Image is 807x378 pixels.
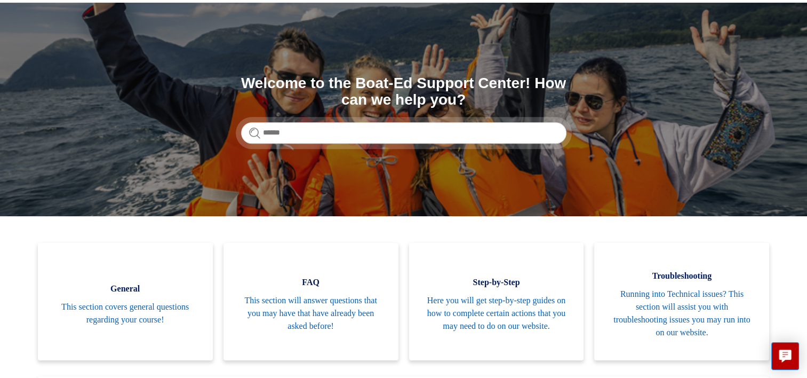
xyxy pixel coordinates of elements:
span: Troubleshooting [610,270,753,282]
h1: Welcome to the Boat-Ed Support Center! How can we help you? [241,75,566,108]
span: Here you will get step-by-step guides on how to complete certain actions that you may need to do ... [425,294,568,333]
input: Search [241,122,566,144]
a: FAQ This section will answer questions that you may have that have already been asked before! [223,243,398,360]
a: General This section covers general questions regarding your course! [38,243,213,360]
a: Step-by-Step Here you will get step-by-step guides on how to complete certain actions that you ma... [409,243,584,360]
a: Troubleshooting Running into Technical issues? This section will assist you with troubleshooting ... [594,243,769,360]
span: FAQ [239,276,382,289]
span: General [54,282,197,295]
span: This section covers general questions regarding your course! [54,301,197,326]
span: Running into Technical issues? This section will assist you with troubleshooting issues you may r... [610,288,753,339]
span: Step-by-Step [425,276,568,289]
span: This section will answer questions that you may have that have already been asked before! [239,294,382,333]
button: Live chat [771,342,799,370]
